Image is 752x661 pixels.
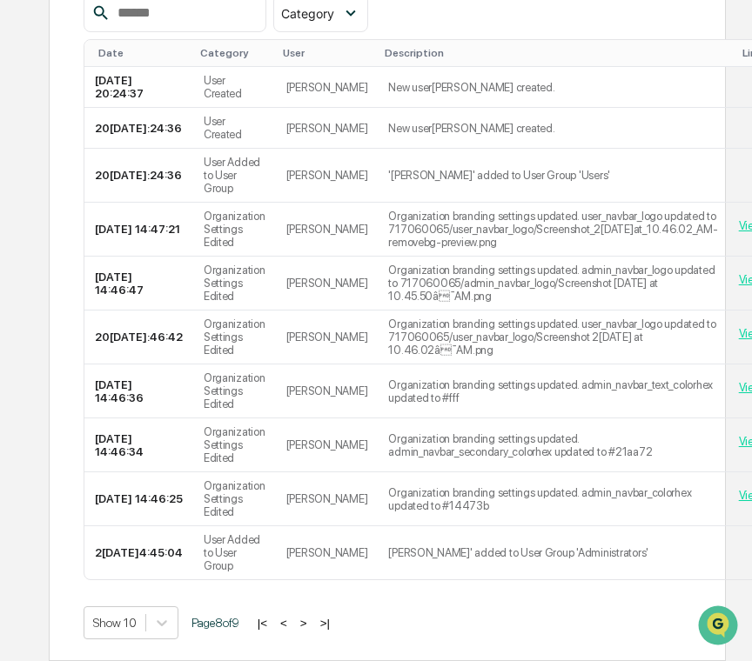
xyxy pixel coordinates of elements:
[193,472,276,526] td: Organization Settings Edited
[295,616,312,631] button: >
[275,616,292,631] button: <
[84,418,193,472] td: [DATE] 14:46:34
[84,364,193,418] td: [DATE] 14:46:36
[378,310,728,364] td: Organization branding settings updated. user_navbar_logo updated to 717060065/user_navbar_logo/Sc...
[193,67,276,108] td: User Created
[296,138,317,159] button: Start new chat
[154,284,203,297] span: Au[DATE]
[10,349,119,380] a: 🖐️Preclearance
[54,237,141,250] span: [PERSON_NAME]
[144,356,216,373] span: Attestations
[37,133,68,164] img: 8933085812038_c878075ebb4cc5468115_72.jpg
[119,349,223,380] a: 🗄️Attestations
[276,364,379,418] td: [PERSON_NAME]
[123,431,211,444] a: Powered byPylon
[378,418,728,472] td: Organization branding settings updated. admin_navbar_secondary_colorhex updated to #21aa72
[193,108,276,149] td: User Created
[276,472,379,526] td: [PERSON_NAME]
[276,67,379,108] td: [PERSON_NAME]
[98,47,186,59] div: Date
[17,267,45,295] img: Cece Ferraez
[252,616,272,631] button: |<
[17,193,117,207] div: Past conversations
[378,472,728,526] td: Organization branding settings updated. admin_navbar_colorhex updated to #14473b
[17,133,49,164] img: 1746055101610-c473b297-6a78-478c-a979-82029cc54cd1
[17,220,45,248] img: Cece Ferraez
[270,190,317,210] button: See all
[696,604,743,651] iframe: Open customer support
[17,37,317,64] p: How can we help?
[281,6,334,21] span: Category
[35,356,112,373] span: Preclearance
[385,47,721,59] div: Description
[17,391,31,404] div: 🔎
[84,257,193,310] td: [DATE] 14:46:47
[378,364,728,418] td: Organization branding settings updated. admin_navbar_text_colorhex updated to #fff
[378,149,728,203] td: '[PERSON_NAME]' added to User Group 'Users'
[17,357,31,371] div: 🖐️
[78,133,285,150] div: Start new chat
[84,108,193,149] td: 20[DATE]:24:36
[193,364,276,418] td: Organization Settings Edited
[193,310,276,364] td: Organization Settings Edited
[276,526,379,579] td: [PERSON_NAME]
[193,203,276,257] td: Organization Settings Edited
[84,472,193,526] td: [DATE] 14:46:25
[84,149,193,203] td: 20[DATE]:24:36
[378,108,728,149] td: New user[PERSON_NAME] created.
[84,67,193,108] td: [DATE] 20:24:37
[378,526,728,579] td: [PERSON_NAME]' added to User Group 'Administrators'
[35,389,110,406] span: Data Lookup
[276,149,379,203] td: [PERSON_NAME]
[154,237,196,250] span: S[DATE]
[276,418,379,472] td: [PERSON_NAME]
[193,149,276,203] td: User Added to User Group
[276,203,379,257] td: [PERSON_NAME]
[378,67,728,108] td: New user[PERSON_NAME] created.
[144,284,151,297] span: •
[200,47,269,59] div: Category
[126,357,140,371] div: 🗄️
[191,616,239,630] span: Page 8 of 9
[84,203,193,257] td: [DATE] 14:47:21
[173,431,211,444] span: Pylon
[276,108,379,149] td: [PERSON_NAME]
[193,418,276,472] td: Organization Settings Edited
[54,284,141,297] span: [PERSON_NAME]
[193,526,276,579] td: User Added to User Group
[144,237,151,250] span: •
[78,150,239,164] div: We're available if you need us!
[315,616,335,631] button: >|
[84,526,193,579] td: 2[DATE]4:45:04
[84,310,193,364] td: 20[DATE]:46:42
[193,257,276,310] td: Organization Settings Edited
[276,310,379,364] td: [PERSON_NAME]
[378,257,728,310] td: Organization branding settings updated. admin_navbar_logo updated to 717060065/admin_navbar_logo/...
[283,47,372,59] div: User
[10,382,117,413] a: 🔎Data Lookup
[378,203,728,257] td: Organization branding settings updated. user_navbar_logo updated to 717060065/user_navbar_logo/Sc...
[276,257,379,310] td: [PERSON_NAME]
